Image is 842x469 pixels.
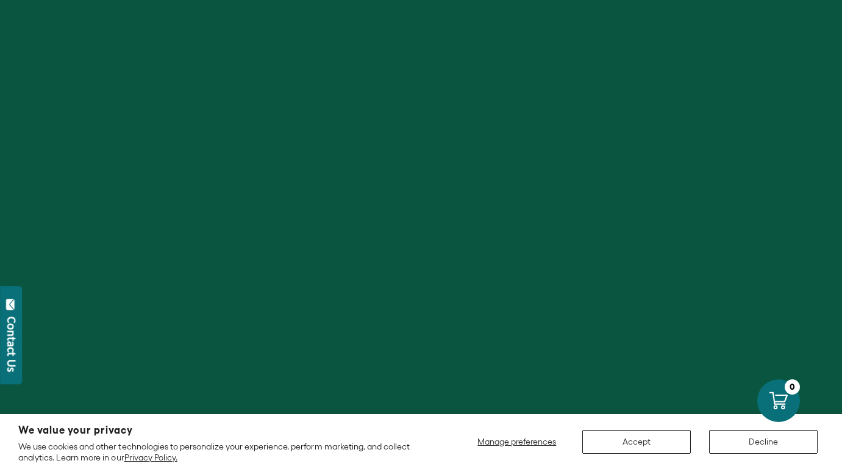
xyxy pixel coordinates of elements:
[470,430,564,454] button: Manage preferences
[18,425,430,435] h2: We value your privacy
[18,441,430,463] p: We use cookies and other technologies to personalize your experience, perform marketing, and coll...
[5,317,18,372] div: Contact Us
[709,430,818,454] button: Decline
[124,453,177,462] a: Privacy Policy.
[477,437,556,446] span: Manage preferences
[785,379,800,395] div: 0
[582,430,691,454] button: Accept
